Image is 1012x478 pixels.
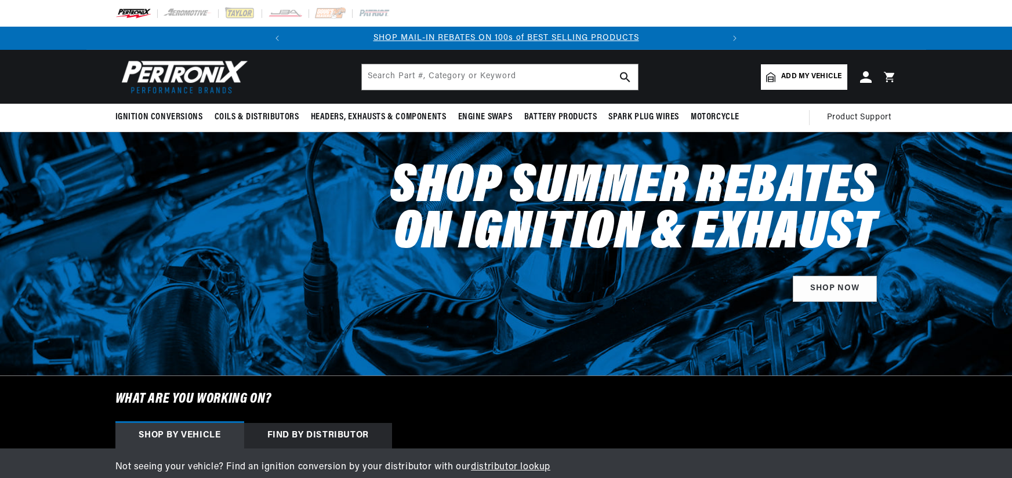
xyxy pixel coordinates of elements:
[827,111,891,124] span: Product Support
[289,32,723,45] div: 1 of 2
[471,462,550,472] a: distributor lookup
[115,460,897,475] p: Not seeing your vehicle? Find an ignition conversion by your distributor with our
[452,104,518,131] summary: Engine Swaps
[115,57,249,97] img: Pertronix
[266,27,289,50] button: Translation missing: en.sections.announcements.previous_announcement
[311,111,447,123] span: Headers, Exhausts & Components
[215,111,299,123] span: Coils & Distributors
[86,27,926,50] slideshow-component: Translation missing: en.sections.announcements.announcement_bar
[608,111,679,123] span: Spark Plug Wires
[518,104,603,131] summary: Battery Products
[115,104,209,131] summary: Ignition Conversions
[373,34,639,42] a: SHOP MAIL-IN REBATES ON 100s of BEST SELLING PRODUCTS
[209,104,305,131] summary: Coils & Distributors
[115,423,244,448] div: Shop by vehicle
[793,276,877,302] a: Shop Now
[305,104,452,131] summary: Headers, Exhausts & Components
[685,104,745,131] summary: Motorcycle
[289,32,723,45] div: Announcement
[381,165,877,257] h2: Shop Summer Rebates on Ignition & Exhaust
[612,64,638,90] button: search button
[691,111,739,123] span: Motorcycle
[603,104,685,131] summary: Spark Plug Wires
[115,111,203,123] span: Ignition Conversions
[362,64,638,90] input: Search Part #, Category or Keyword
[723,27,746,50] button: Translation missing: en.sections.announcements.next_announcement
[524,111,597,123] span: Battery Products
[761,64,847,90] a: Add my vehicle
[781,71,841,82] span: Add my vehicle
[86,376,926,422] h6: What are you working on?
[827,104,897,132] summary: Product Support
[458,111,513,123] span: Engine Swaps
[244,423,392,448] div: Find by Distributor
